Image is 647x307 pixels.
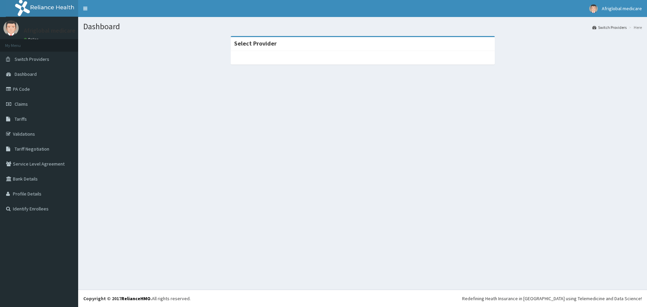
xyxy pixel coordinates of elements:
[15,101,28,107] span: Claims
[24,37,40,42] a: Online
[15,71,37,77] span: Dashboard
[462,295,642,302] div: Redefining Heath Insurance in [GEOGRAPHIC_DATA] using Telemedicine and Data Science!
[24,28,75,34] p: Afriglobal medicare
[15,56,49,62] span: Switch Providers
[15,146,49,152] span: Tariff Negotiation
[602,5,642,12] span: Afriglobal medicare
[234,39,277,47] strong: Select Provider
[121,295,151,302] a: RelianceHMO
[589,4,598,13] img: User Image
[83,22,642,31] h1: Dashboard
[3,20,19,36] img: User Image
[627,24,642,30] li: Here
[78,290,647,307] footer: All rights reserved.
[15,116,27,122] span: Tariffs
[83,295,152,302] strong: Copyright © 2017 .
[592,24,627,30] a: Switch Providers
